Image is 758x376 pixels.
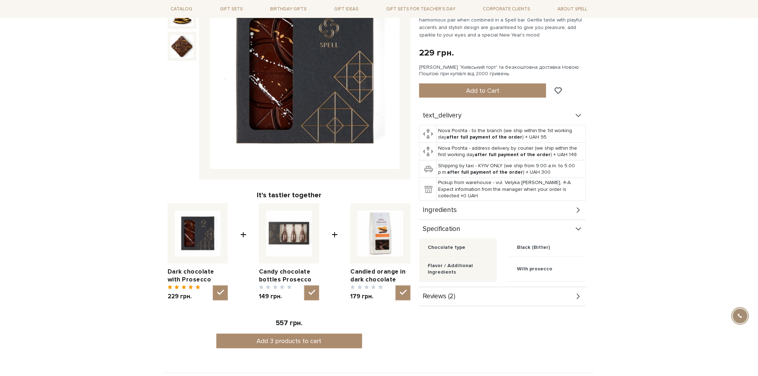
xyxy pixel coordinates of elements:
div: 229 грн. [419,47,454,58]
td: Pickup from warehouse - vul. Velyka [PERSON_NAME], 4-A. Expect information from the manager when ... [437,178,586,201]
span: + [240,203,246,300]
b: after full payment of the order [447,169,523,175]
a: Catalog [168,4,195,15]
b: after full payment of the order [475,151,551,158]
img: Candied orange in dark chocolate [358,211,403,256]
div: Black (Bitter) [517,244,550,251]
a: Dark chocolate with Prosecco [168,268,228,284]
span: 229 грн. [168,293,200,300]
a: About Spell [555,4,590,15]
a: Gift sets [217,4,246,15]
img: Dark chocolate with Prosecco [171,35,193,58]
div: It's tastier together [168,191,411,200]
button: Add to Cart [419,83,546,98]
span: 179 грн. [350,293,383,300]
span: Specification [423,226,460,232]
td: Shipping by taxi - KYIV ONLY (we ship from 9:00 a.m. to 5:00 p.m. ) + UAH 300 [437,160,586,178]
span: 557 грн. [276,319,302,327]
a: Gift ideas [331,4,361,15]
img: Candy chocolate bottles Prosecco [266,211,312,256]
a: Corporate clients [480,4,533,15]
td: Nova Poshta - address delivery by courier (we ship within the first working day ) + UAH 148 [437,143,586,160]
div: With prosecco [517,266,552,272]
a: Birthday gifts [268,4,310,15]
a: Candied orange in dark chocolate [350,268,411,284]
span: text_delivery [423,112,461,119]
span: 149 грн. [259,293,292,300]
a: Gift sets for Teacher's Day [383,3,458,15]
p: Sophisticated dark chocolate and light and refined prosecco seem to have been made for each other... [419,1,587,39]
b: after full payment of the order [447,134,523,140]
span: Ingredients [423,207,457,213]
img: Dark chocolate with Prosecco [175,211,221,256]
a: Candy chocolate bottles Prosecco [259,268,319,284]
span: Reviews (2) [423,293,455,300]
div: Chocolate type [428,244,465,251]
div: Flavor / Additional Ingredients [428,262,488,275]
div: [PERSON_NAME] "Київський торт" та безкоштовна доставка Новою Поштою при купівлі від 2000 гривень [419,64,590,77]
td: Nova Poshta - to the branch (we ship within the 1st working day ) + UAH 95 [437,125,586,143]
span: Add to Cart [466,87,499,95]
span: + [332,203,338,300]
button: Add 3 products to cart [216,334,362,348]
